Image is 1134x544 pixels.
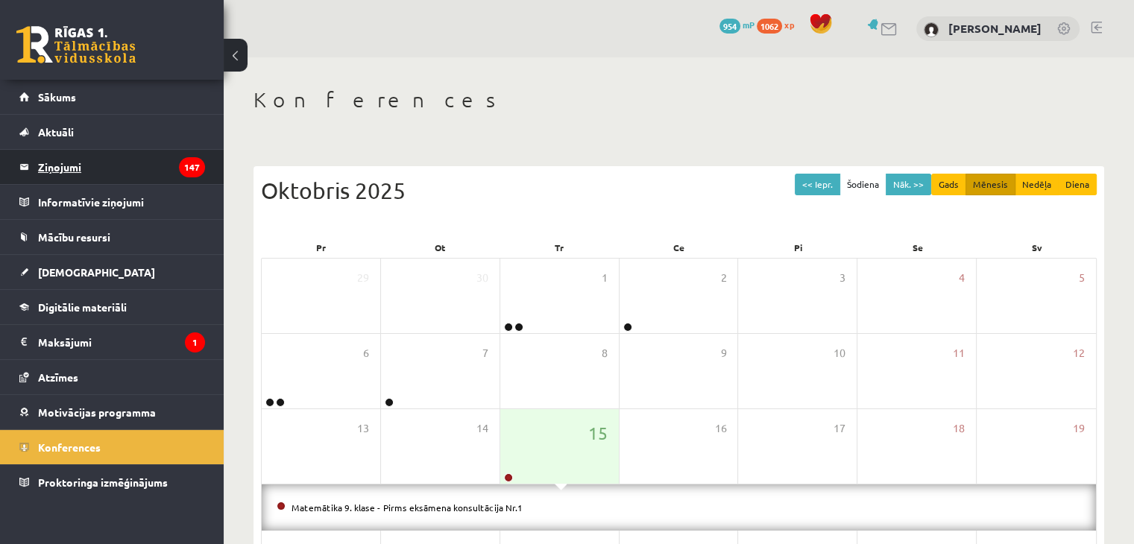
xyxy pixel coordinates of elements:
span: xp [784,19,794,31]
span: 5 [1079,270,1085,286]
button: << Iepr. [795,174,840,195]
a: Ziņojumi147 [19,150,205,184]
span: 954 [719,19,740,34]
span: Motivācijas programma [38,405,156,419]
span: 29 [357,270,369,286]
a: Proktoringa izmēģinājums [19,465,205,499]
a: [DEMOGRAPHIC_DATA] [19,255,205,289]
span: 15 [588,420,608,446]
div: Pr [261,237,380,258]
span: 1 [602,270,608,286]
h1: Konferences [253,87,1104,113]
img: Jana Anna Kārkliņa [924,22,939,37]
span: 6 [363,345,369,361]
button: Šodiena [840,174,886,195]
i: 147 [179,157,205,177]
span: 8 [602,345,608,361]
a: 954 mP [719,19,755,31]
a: Maksājumi1 [19,325,205,359]
a: Mācību resursi [19,220,205,254]
i: 1 [185,332,205,352]
span: 9 [720,345,726,361]
a: Informatīvie ziņojumi [19,185,205,219]
span: 7 [482,345,488,361]
a: Konferences [19,430,205,464]
span: [DEMOGRAPHIC_DATA] [38,265,155,279]
div: Sv [977,237,1097,258]
span: 2 [720,270,726,286]
span: Aktuāli [38,125,74,139]
div: Oktobris 2025 [261,174,1097,207]
span: 1062 [757,19,782,34]
span: 3 [840,270,845,286]
a: Matemātika 9. klase - Pirms eksāmena konsultācija Nr.1 [292,502,523,513]
span: Sākums [38,90,76,104]
a: Motivācijas programma [19,395,205,429]
button: Mēnesis [966,174,1015,195]
span: Mācību resursi [38,230,110,244]
span: Proktoringa izmēģinājums [38,475,168,489]
legend: Maksājumi [38,325,205,359]
span: 4 [959,270,965,286]
a: [PERSON_NAME] [948,21,1042,36]
div: Tr [500,237,619,258]
span: 18 [953,420,965,437]
legend: Ziņojumi [38,150,205,184]
div: Pi [739,237,858,258]
a: Atzīmes [19,360,205,394]
span: 14 [476,420,488,437]
span: Konferences [38,440,101,454]
span: 11 [953,345,965,361]
a: 1062 xp [757,19,801,31]
a: Rīgas 1. Tālmācības vidusskola [16,26,136,63]
span: Digitālie materiāli [38,300,127,314]
button: Nāk. >> [886,174,931,195]
span: 13 [357,420,369,437]
span: 12 [1073,345,1085,361]
span: mP [743,19,755,31]
a: Aktuāli [19,115,205,149]
button: Gads [931,174,966,195]
span: 30 [476,270,488,286]
div: Se [858,237,977,258]
span: 17 [834,420,845,437]
a: Sākums [19,80,205,114]
div: Ce [619,237,738,258]
legend: Informatīvie ziņojumi [38,185,205,219]
div: Ot [380,237,500,258]
span: 10 [834,345,845,361]
button: Nedēļa [1015,174,1059,195]
a: Digitālie materiāli [19,290,205,324]
span: 19 [1073,420,1085,437]
button: Diena [1058,174,1097,195]
span: 16 [714,420,726,437]
span: Atzīmes [38,370,78,384]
